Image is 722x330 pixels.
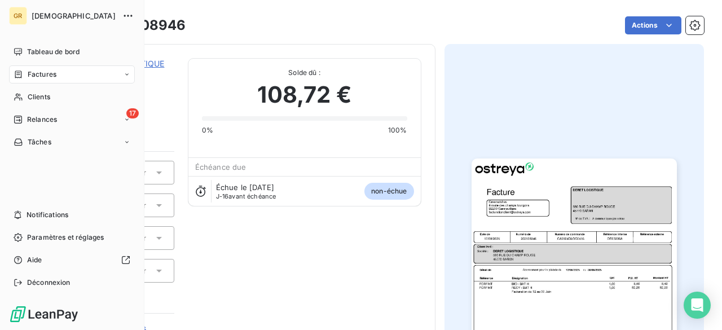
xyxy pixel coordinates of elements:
img: Logo LeanPay [9,305,79,323]
span: [DEMOGRAPHIC_DATA] [32,11,116,20]
span: Solde dû : [202,68,407,78]
span: Factures [28,69,56,80]
span: 108,72 € [257,78,351,112]
span: Paramètres et réglages [27,232,104,243]
span: 100% [388,125,407,135]
span: Échéance due [195,162,246,171]
span: J-16 [216,192,229,200]
span: non-échue [364,183,413,200]
div: GR [9,7,27,25]
div: Open Intercom Messenger [684,292,711,319]
button: Actions [625,16,681,34]
span: Notifications [27,210,68,220]
span: Tâches [28,137,51,147]
h3: 202508946 [105,15,186,36]
span: Déconnexion [27,278,71,288]
a: Aide [9,251,135,269]
span: Échue le [DATE] [216,183,274,192]
span: 17 [126,108,139,118]
span: Clients [28,92,50,102]
span: avant échéance [216,193,276,200]
span: Aide [27,255,42,265]
span: 0% [202,125,213,135]
span: Relances [27,115,57,125]
span: Tableau de bord [27,47,80,57]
